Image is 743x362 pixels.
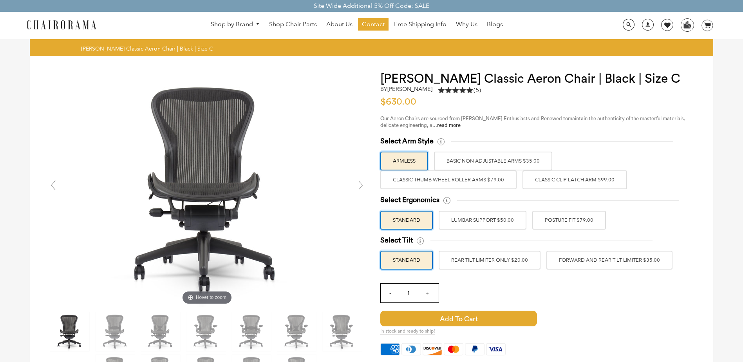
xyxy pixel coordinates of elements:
[394,20,447,29] span: Free Shipping Info
[81,45,213,52] span: [PERSON_NAME] Classic Aeron Chair | Black | Size C
[96,312,135,351] img: Herman Miller Classic Aeron Chair | Black | Size C - chairorama
[269,20,317,29] span: Shop Chair Parts
[22,19,101,33] img: chairorama
[418,284,436,302] input: +
[380,137,434,146] span: Select Arm Style
[322,18,356,31] a: About Us
[380,311,537,326] span: Add to Cart
[380,72,698,86] h1: [PERSON_NAME] Classic Aeron Chair | Black | Size C
[277,312,316,351] img: Herman Miller Classic Aeron Chair | Black | Size C - chairorama
[681,19,693,31] img: WhatsApp_Image_2024-07-12_at_16.23.01.webp
[50,312,89,351] img: Herman Miller Classic Aeron Chair | Black | Size C - chairorama
[380,97,416,107] span: $630.00
[380,170,517,189] label: Classic Thumb Wheel Roller Arms $79.00
[438,86,481,96] a: 5.0 rating (5 votes)
[326,20,353,29] span: About Us
[380,236,413,245] span: Select Tilt
[438,86,481,94] div: 5.0 rating (5 votes)
[474,86,481,94] span: (5)
[452,18,481,31] a: Why Us
[439,211,526,230] label: LUMBAR SUPPORT $50.00
[89,72,324,307] img: Herman Miller Classic Aeron Chair | Black | Size C - chairorama
[380,251,433,270] label: STANDARD
[532,211,606,230] label: POSTURE FIT $79.00
[456,20,477,29] span: Why Us
[380,152,428,170] label: ARMLESS
[437,123,461,128] a: read more
[89,185,324,192] a: Herman Miller Classic Aeron Chair | Black | Size C - chairoramaHover to zoom
[81,45,216,52] nav: breadcrumbs
[380,328,435,335] span: In stock and ready to ship!
[483,18,507,31] a: Blogs
[522,170,627,189] label: Classic Clip Latch Arm $99.00
[362,20,385,29] span: Contact
[439,251,541,270] label: REAR TILT LIMITER ONLY $20.00
[380,211,433,230] label: STANDARD
[358,18,389,31] a: Contact
[546,251,672,270] label: FORWARD AND REAR TILT LIMITER $35.00
[232,312,271,351] img: Herman Miller Classic Aeron Chair | Black | Size C - chairorama
[381,284,400,302] input: -
[487,20,503,29] span: Blogs
[380,195,439,205] span: Select Ergonomics
[141,312,180,351] img: Herman Miller Classic Aeron Chair | Black | Size C - chairorama
[207,18,264,31] a: Shop by Brand
[186,312,226,351] img: Herman Miller Classic Aeron Chair | Black | Size C - chairorama
[134,18,580,33] nav: DesktopNavigation
[265,18,321,31] a: Shop Chair Parts
[323,312,362,351] img: Herman Miller Classic Aeron Chair | Black | Size C - chairorama
[390,18,450,31] a: Free Shipping Info
[387,85,432,92] a: [PERSON_NAME]
[380,116,568,121] span: Our Aeron Chairs are sourced from [PERSON_NAME] Enthusiasts and Renewed to
[380,311,602,326] button: Add to Cart
[380,86,432,92] h2: by
[434,152,552,170] label: BASIC NON ADJUSTABLE ARMS $35.00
